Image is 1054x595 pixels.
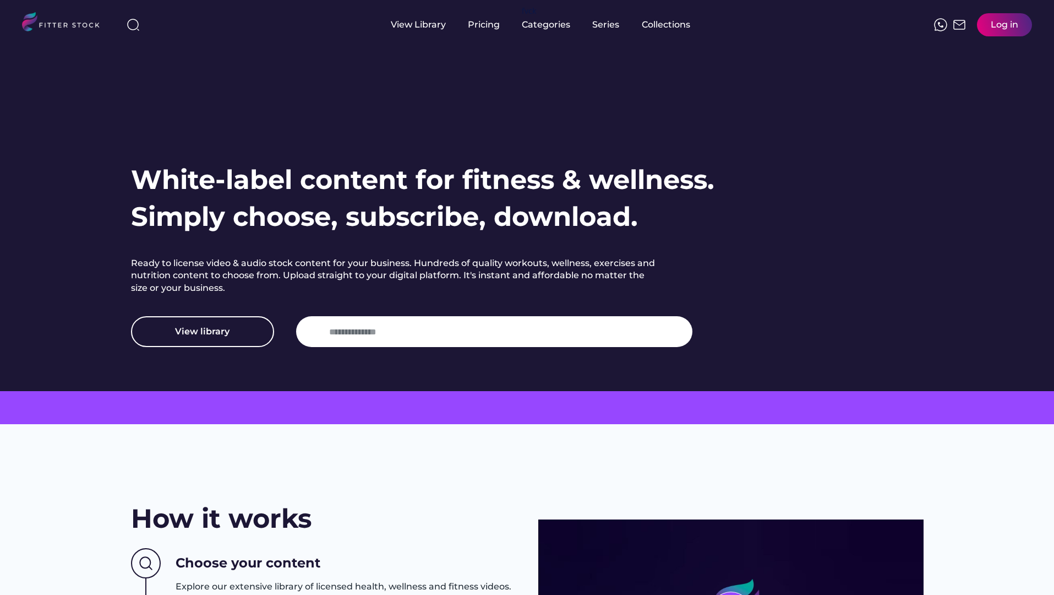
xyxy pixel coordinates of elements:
[127,18,140,31] img: search-normal%203.svg
[131,548,161,579] img: Group%201000002437%20%282%29.svg
[131,257,659,294] h2: Ready to license video & audio stock content for your business. Hundreds of quality workouts, wel...
[934,18,947,31] img: meteor-icons_whatsapp%20%281%29.svg
[592,19,620,31] div: Series
[22,12,109,35] img: LOGO.svg
[468,19,500,31] div: Pricing
[131,500,312,537] h2: How it works
[176,554,320,572] h3: Choose your content
[953,18,966,31] img: Frame%2051.svg
[642,19,690,31] div: Collections
[522,6,536,17] div: fvck
[307,325,320,338] img: yH5BAEAAAAALAAAAAABAAEAAAIBRAA7
[991,19,1018,31] div: Log in
[391,19,446,31] div: View Library
[131,316,274,347] button: View library
[522,19,570,31] div: Categories
[131,161,714,235] h1: White-label content for fitness & wellness. Simply choose, subscribe, download.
